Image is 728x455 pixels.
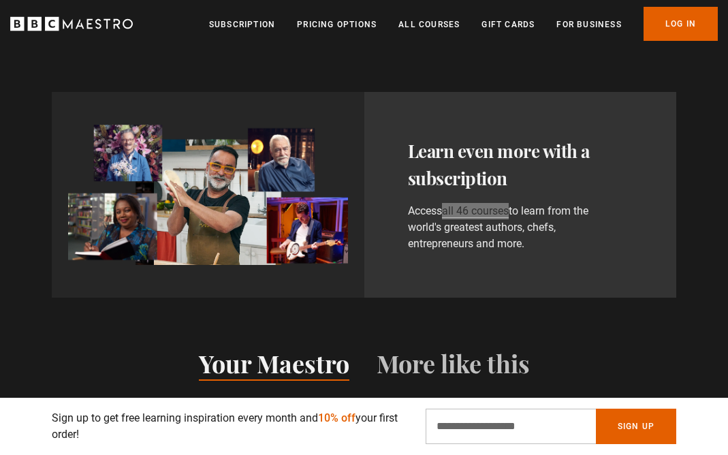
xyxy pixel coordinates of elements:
a: Log In [644,7,718,41]
button: More like this [377,352,530,381]
svg: BBC Maestro [10,14,133,34]
a: For business [556,18,621,31]
a: Pricing Options [297,18,377,31]
a: Subscription [209,18,275,31]
button: Sign Up [596,409,676,444]
button: Your Maestro [199,352,349,381]
p: Access to learn from the world's greatest authors, chefs, entrepreneurs and more. [408,203,633,252]
a: Gift Cards [481,18,535,31]
nav: Primary [209,7,718,41]
p: Sign up to get free learning inspiration every month and your first order! [52,410,409,443]
span: 10% off [318,411,355,424]
a: all 46 courses [442,204,509,218]
h3: Learn even more with a subscription [408,138,633,192]
a: All Courses [398,18,460,31]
